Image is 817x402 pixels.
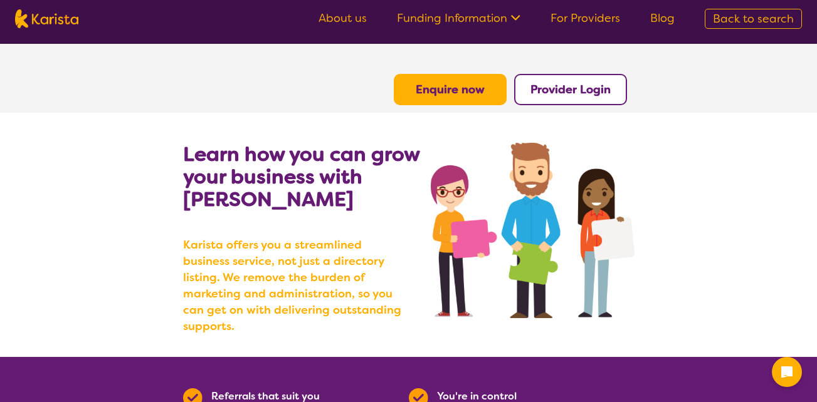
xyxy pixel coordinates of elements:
button: Provider Login [514,74,627,105]
span: Back to search [713,11,794,26]
img: grow your business with Karista [431,143,634,318]
b: Learn how you can grow your business with [PERSON_NAME] [183,141,419,212]
a: Provider Login [530,82,611,97]
a: Blog [650,11,675,26]
b: Karista offers you a streamlined business service, not just a directory listing. We remove the bu... [183,237,409,334]
a: Funding Information [397,11,520,26]
button: Enquire now [394,74,507,105]
a: Back to search [705,9,802,29]
a: About us [319,11,367,26]
img: Karista logo [15,9,78,28]
a: Enquire now [416,82,485,97]
a: For Providers [551,11,620,26]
